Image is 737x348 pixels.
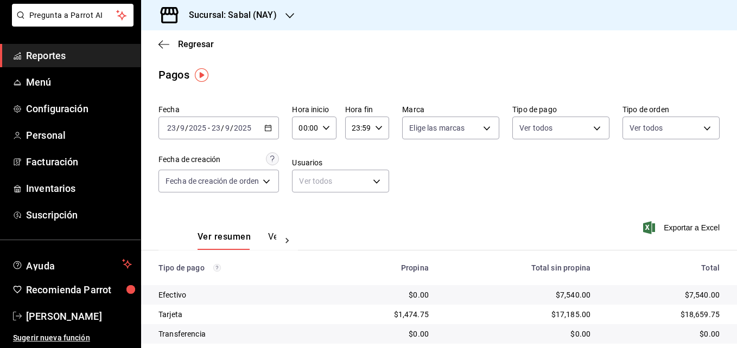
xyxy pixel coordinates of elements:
svg: Los pagos realizados con Pay y otras terminales son montos brutos. [213,264,221,272]
input: -- [180,124,185,132]
a: Pregunta a Parrot AI [8,17,134,29]
span: Facturación [26,154,132,169]
label: Fecha [158,106,279,113]
div: $17,185.00 [446,309,590,320]
div: $7,540.00 [446,289,590,300]
button: Regresar [158,39,214,49]
img: Tooltip marker [195,68,208,82]
span: Ver todos [630,123,663,133]
span: Pregunta a Parrot AI [29,10,117,21]
input: ---- [233,124,252,132]
span: Fecha de creación de orden [166,176,259,186]
button: Ver pagos [268,231,309,250]
span: Sugerir nueva función [13,332,132,344]
input: -- [167,124,176,132]
div: $0.00 [336,328,429,339]
div: Transferencia [158,328,319,339]
span: Reportes [26,48,132,63]
span: / [230,124,233,132]
div: $1,474.75 [336,309,429,320]
span: - [208,124,210,132]
span: Suscripción [26,208,132,222]
span: / [176,124,180,132]
span: Inventarios [26,181,132,196]
label: Tipo de orden [622,106,720,113]
div: Tarjeta [158,309,319,320]
div: Efectivo [158,289,319,300]
div: $18,659.75 [608,309,720,320]
div: Pagos [158,67,189,83]
span: Regresar [178,39,214,49]
div: Propina [336,263,429,272]
div: navigation tabs [198,231,276,250]
button: Exportar a Excel [645,221,720,234]
label: Marca [402,106,499,113]
div: Ver todos [292,170,389,192]
button: Pregunta a Parrot AI [12,4,134,27]
label: Hora inicio [292,106,336,113]
div: Tipo de pago [158,263,319,272]
div: $0.00 [608,328,720,339]
span: Ayuda [26,257,118,270]
label: Tipo de pago [512,106,609,113]
span: Menú [26,75,132,89]
div: Total [608,263,720,272]
span: / [221,124,224,132]
div: $0.00 [336,289,429,300]
div: $7,540.00 [608,289,720,300]
div: $0.00 [446,328,590,339]
span: Personal [26,128,132,143]
span: Configuración [26,101,132,116]
div: Total sin propina [446,263,590,272]
button: Ver resumen [198,231,251,250]
input: -- [225,124,230,132]
input: ---- [188,124,207,132]
label: Usuarios [292,159,389,166]
input: -- [211,124,221,132]
span: Recomienda Parrot [26,282,132,297]
div: Fecha de creación [158,154,220,165]
h3: Sucursal: Sabal (NAY) [180,9,277,22]
label: Hora fin [345,106,389,113]
span: Ver todos [519,123,552,133]
span: [PERSON_NAME] [26,309,132,324]
span: Elige las marcas [409,123,465,133]
span: / [185,124,188,132]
